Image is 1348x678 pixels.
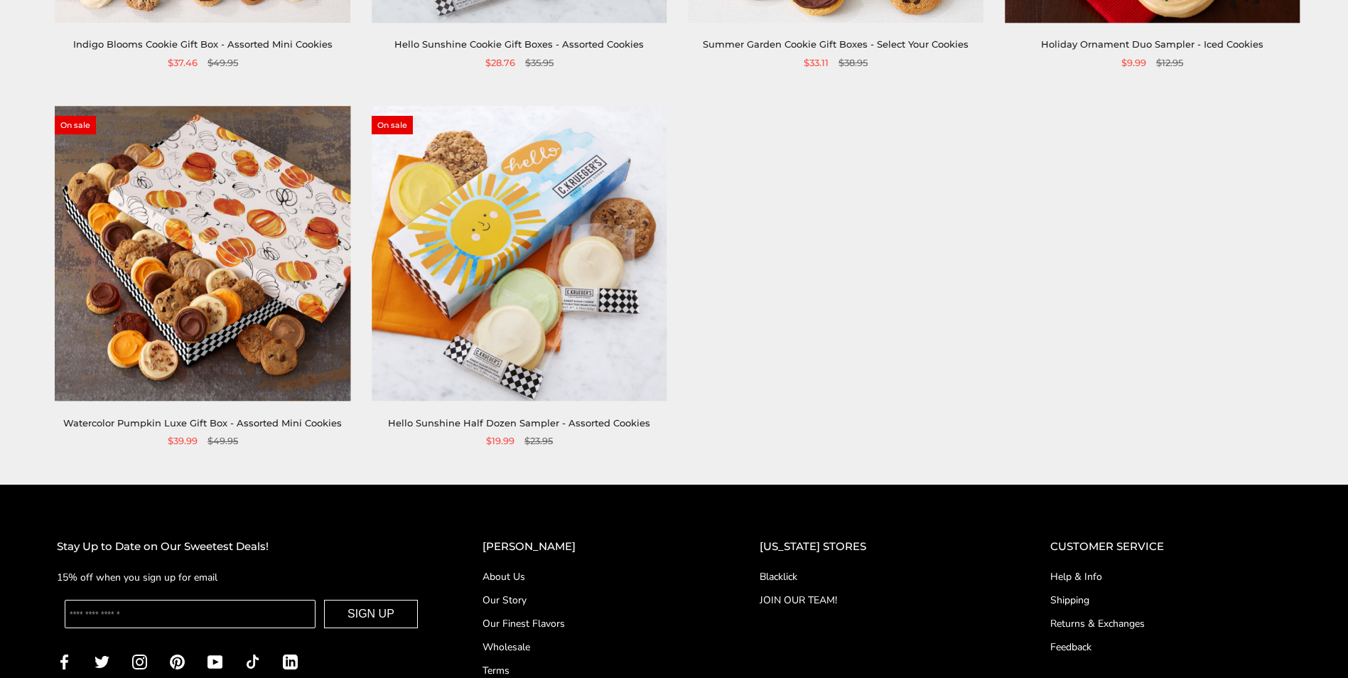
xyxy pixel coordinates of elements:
span: $23.95 [524,434,553,448]
button: SIGN UP [324,600,418,628]
a: Feedback [1050,640,1291,655]
span: $33.11 [804,55,829,70]
a: Our Story [482,593,703,608]
a: Returns & Exchanges [1050,616,1291,631]
a: Summer Garden Cookie Gift Boxes - Select Your Cookies [703,38,969,50]
a: LinkedIn [283,653,298,669]
a: Terms [482,663,703,678]
a: Help & Info [1050,569,1291,584]
a: About Us [482,569,703,584]
span: On sale [372,116,413,134]
span: $49.95 [207,55,238,70]
a: Instagram [132,653,147,669]
a: Blacklick [760,569,993,584]
a: Holiday Ornament Duo Sampler - Iced Cookies [1041,38,1263,50]
span: $12.95 [1156,55,1183,70]
span: $49.95 [207,434,238,448]
a: Watercolor Pumpkin Luxe Gift Box - Assorted Mini Cookies [63,417,342,429]
a: Shipping [1050,593,1291,608]
a: YouTube [207,653,222,669]
a: JOIN OUR TEAM! [760,593,993,608]
span: $39.99 [168,434,198,448]
span: $9.99 [1121,55,1146,70]
h2: [PERSON_NAME] [482,538,703,556]
h2: CUSTOMER SERVICE [1050,538,1291,556]
a: Hello Sunshine Cookie Gift Boxes - Assorted Cookies [394,38,644,50]
h2: [US_STATE] STORES [760,538,993,556]
h2: Stay Up to Date on Our Sweetest Deals! [57,538,426,556]
a: Pinterest [170,653,185,669]
a: Indigo Blooms Cookie Gift Box - Assorted Mini Cookies [73,38,333,50]
a: Our Finest Flavors [482,616,703,631]
iframe: Sign Up via Text for Offers [11,624,147,667]
a: Wholesale [482,640,703,655]
img: Watercolor Pumpkin Luxe Gift Box - Assorted Mini Cookies [55,106,350,402]
span: $28.76 [485,55,515,70]
span: On sale [55,116,96,134]
span: $19.99 [486,434,514,448]
a: Twitter [95,653,109,669]
input: Enter your email [65,600,316,628]
a: TikTok [245,653,260,669]
a: Hello Sunshine Half Dozen Sampler - Assorted Cookies [388,417,650,429]
span: $37.46 [168,55,198,70]
span: $35.95 [525,55,554,70]
a: Facebook [57,653,72,669]
span: $38.95 [839,55,868,70]
p: 15% off when you sign up for email [57,569,426,586]
img: Hello Sunshine Half Dozen Sampler - Assorted Cookies [372,106,667,402]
